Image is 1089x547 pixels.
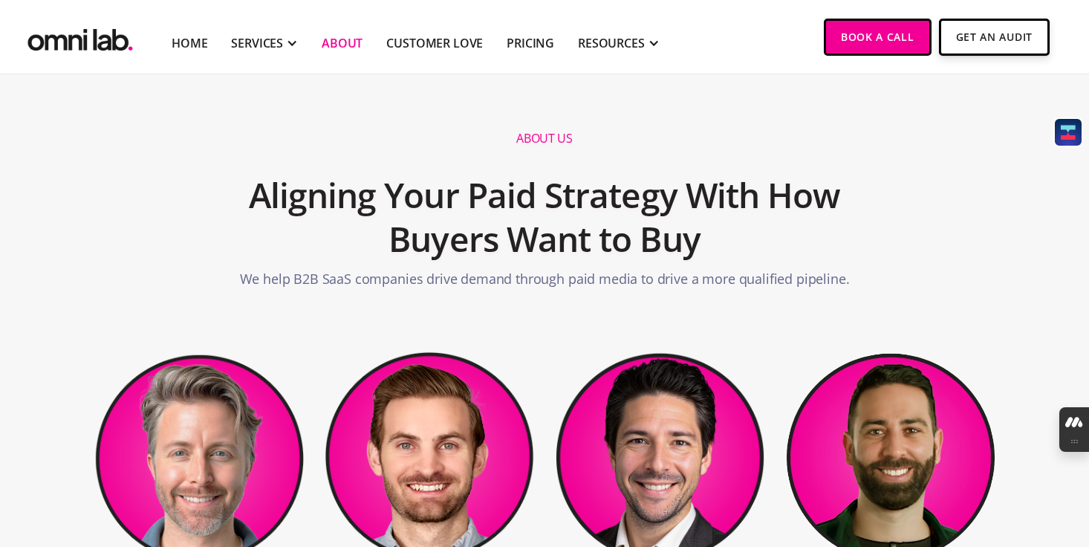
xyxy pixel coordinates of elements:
[507,34,554,52] a: Pricing
[939,19,1050,56] a: Get An Audit
[25,19,136,55] img: Omni Lab: B2B SaaS Demand Generation Agency
[516,131,572,146] h1: About us
[386,34,483,52] a: Customer Love
[231,34,283,52] div: SERVICES
[172,34,207,52] a: Home
[191,166,898,270] h2: Aligning Your Paid Strategy With How Buyers Want to Buy
[822,375,1089,547] iframe: Chat Widget
[322,34,363,52] a: About
[240,269,850,297] p: We help B2B SaaS companies drive demand through paid media to drive a more qualified pipeline.
[824,19,932,56] a: Book a Call
[25,19,136,55] a: home
[578,34,645,52] div: RESOURCES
